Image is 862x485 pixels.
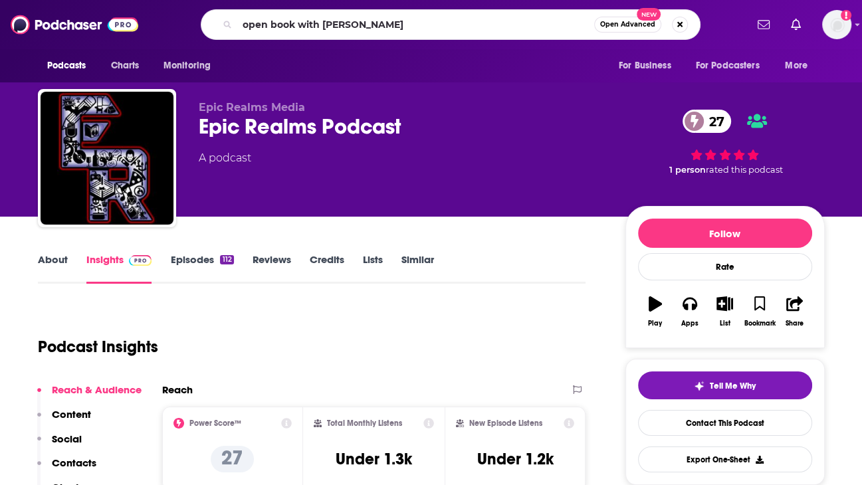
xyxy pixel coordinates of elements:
a: InsightsPodchaser Pro [86,253,152,284]
h2: Reach [162,383,193,396]
h1: Podcast Insights [38,337,158,357]
button: open menu [776,53,824,78]
button: Open AdvancedNew [594,17,661,33]
img: Epic Realms Podcast [41,92,173,225]
span: Epic Realms Media [199,101,305,114]
a: Show notifications dropdown [786,13,806,36]
span: Monitoring [163,56,211,75]
div: Share [786,320,804,328]
div: Search podcasts, credits, & more... [201,9,700,40]
div: 27 1 personrated this podcast [625,101,825,183]
p: 27 [211,446,254,472]
button: open menu [609,53,688,78]
span: 1 person [669,165,706,175]
span: For Business [619,56,671,75]
button: open menu [154,53,228,78]
div: Rate [638,253,812,280]
h2: New Episode Listens [469,419,542,428]
span: For Podcasters [696,56,760,75]
div: List [720,320,730,328]
img: User Profile [822,10,851,39]
img: Podchaser Pro [129,255,152,266]
input: Search podcasts, credits, & more... [237,14,594,35]
p: Content [52,408,91,421]
button: Show profile menu [822,10,851,39]
button: Play [638,288,673,336]
a: Charts [102,53,148,78]
a: Credits [310,253,344,284]
span: 27 [696,110,731,133]
div: A podcast [199,150,251,166]
a: Similar [401,253,434,284]
button: Follow [638,219,812,248]
button: open menu [38,53,104,78]
span: New [637,8,661,21]
button: Contacts [37,456,96,481]
span: Podcasts [47,56,86,75]
span: Tell Me Why [710,381,756,391]
p: Reach & Audience [52,383,142,396]
h2: Power Score™ [189,419,241,428]
span: Charts [111,56,140,75]
a: About [38,253,68,284]
span: More [785,56,808,75]
button: Reach & Audience [37,383,142,408]
h3: Under 1.2k [477,449,554,469]
div: 112 [220,255,233,264]
div: Bookmark [744,320,775,328]
span: Open Advanced [600,21,655,28]
img: tell me why sparkle [694,381,704,391]
p: Contacts [52,456,96,469]
div: Apps [681,320,699,328]
a: Lists [363,253,383,284]
a: Contact This Podcast [638,410,812,436]
a: Episodes112 [170,253,233,284]
div: Play [648,320,662,328]
a: 27 [683,110,731,133]
a: Show notifications dropdown [752,13,775,36]
span: rated this podcast [706,165,783,175]
button: List [707,288,742,336]
button: Content [37,408,91,433]
h2: Total Monthly Listens [327,419,402,428]
button: tell me why sparkleTell Me Why [638,371,812,399]
button: Apps [673,288,707,336]
button: Bookmark [742,288,777,336]
button: Social [37,433,82,457]
button: Share [777,288,811,336]
button: Export One-Sheet [638,446,812,472]
span: Logged in as BKusilek [822,10,851,39]
p: Social [52,433,82,445]
button: open menu [687,53,779,78]
img: Podchaser - Follow, Share and Rate Podcasts [11,12,138,37]
a: Reviews [253,253,291,284]
h3: Under 1.3k [336,449,412,469]
svg: Add a profile image [841,10,851,21]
